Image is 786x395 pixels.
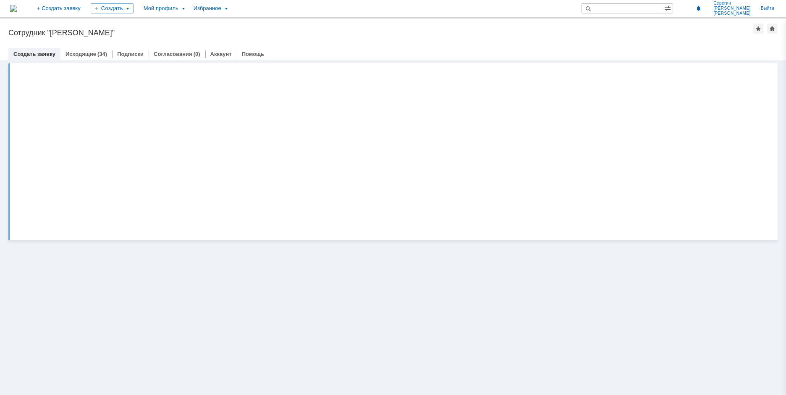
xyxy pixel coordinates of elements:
[65,51,96,57] a: Исходящие
[713,6,751,11] span: [PERSON_NAME]
[753,24,763,34] div: Добавить в избранное
[242,51,264,57] a: Помощь
[713,11,751,16] span: [PERSON_NAME]
[13,51,55,57] a: Создать заявку
[10,5,17,12] img: logo
[210,51,232,57] a: Аккаунт
[194,51,200,57] div: (0)
[154,51,192,57] a: Согласования
[664,4,673,12] span: Расширенный поиск
[117,51,144,57] a: Подписки
[8,29,753,37] div: Сотрудник "[PERSON_NAME]"
[713,1,751,6] span: Серегин
[91,3,134,13] div: Создать
[10,5,17,12] a: Перейти на домашнюю страницу
[767,24,777,34] div: Сделать домашней страницей
[97,51,107,57] div: (34)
